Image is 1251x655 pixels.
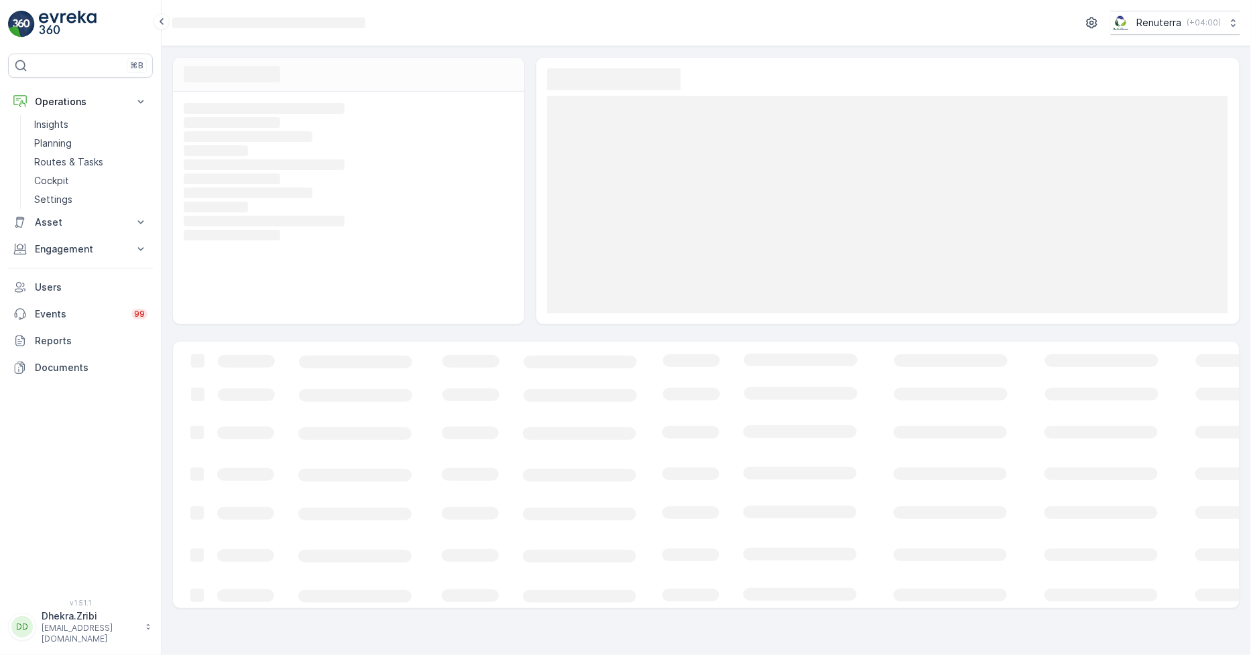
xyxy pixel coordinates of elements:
[35,281,147,294] p: Users
[29,115,153,134] a: Insights
[29,171,153,190] a: Cockpit
[8,609,153,644] button: DDDhekra.Zribi[EMAIL_ADDRESS][DOMAIN_NAME]
[1111,11,1240,35] button: Renuterra(+04:00)
[130,60,143,71] p: ⌘B
[34,155,103,169] p: Routes & Tasks
[29,134,153,153] a: Planning
[8,209,153,236] button: Asset
[11,616,33,638] div: DD
[34,174,69,188] p: Cockpit
[8,11,35,38] img: logo
[8,599,153,607] span: v 1.51.1
[29,153,153,171] a: Routes & Tasks
[35,307,123,321] p: Events
[35,95,126,108] p: Operations
[8,354,153,381] a: Documents
[8,88,153,115] button: Operations
[1111,15,1132,30] img: Screenshot_2024-07-26_at_13.33.01.png
[35,361,147,374] p: Documents
[1137,16,1182,29] p: Renuterra
[42,623,138,644] p: [EMAIL_ADDRESS][DOMAIN_NAME]
[35,216,126,229] p: Asset
[34,137,72,150] p: Planning
[39,11,97,38] img: logo_light-DOdMpM7g.png
[42,609,138,623] p: Dhekra.Zribi
[29,190,153,209] a: Settings
[8,301,153,327] a: Events99
[34,193,72,206] p: Settings
[8,236,153,263] button: Engagement
[35,242,126,256] p: Engagement
[8,274,153,301] a: Users
[8,327,153,354] a: Reports
[34,118,68,131] p: Insights
[134,309,145,319] p: 99
[1187,17,1222,28] p: ( +04:00 )
[35,334,147,348] p: Reports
